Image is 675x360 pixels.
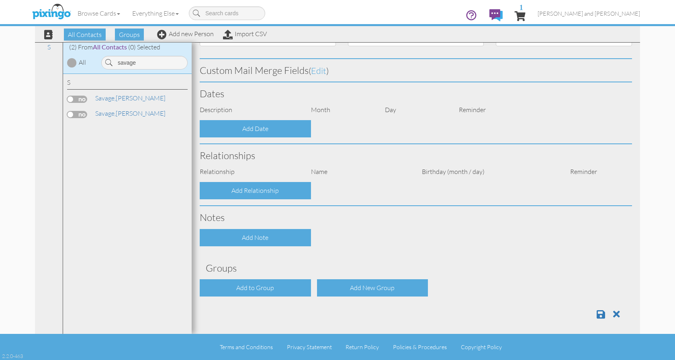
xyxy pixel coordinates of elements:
h3: Groups [206,263,626,273]
h3: Dates [200,88,632,99]
span: All Contacts [64,29,106,41]
div: S [67,78,188,90]
h3: Custom Mail Merge Fields [200,65,632,76]
a: Policies & Procedures [393,344,447,350]
div: Day [379,105,453,115]
div: Reminder [564,167,601,176]
span: 1 [519,3,523,11]
div: 2.2.0-463 [2,352,23,360]
a: Everything Else [126,3,185,23]
div: Name [305,167,416,176]
a: [PERSON_NAME] [94,108,166,118]
span: All Contacts [93,43,127,51]
a: 1 [515,3,526,27]
input: Search cards [189,6,265,20]
span: Savage, [95,94,116,102]
a: Return Policy [346,344,379,350]
a: [PERSON_NAME] and [PERSON_NAME] [532,3,646,24]
img: pixingo logo [30,2,73,22]
span: Savage, [95,109,116,117]
a: [PERSON_NAME] [94,93,166,103]
div: Add to Group [200,279,311,297]
div: All [79,58,86,67]
div: Relationship [194,167,305,176]
div: Add Note [200,229,311,246]
span: edit [311,65,326,76]
a: Copyright Policy [461,344,502,350]
a: Import CSV [223,30,267,38]
img: comments.svg [489,9,503,21]
a: S [43,42,55,52]
a: Privacy Statement [287,344,332,350]
div: Reminder [453,105,527,115]
div: Add Date [200,120,311,137]
h3: Relationships [200,150,632,161]
div: Add New Group [317,279,428,297]
div: Birthday (month / day) [416,167,564,176]
a: Add new Person [157,30,214,38]
span: (0) Selected [128,43,160,51]
span: [PERSON_NAME] and [PERSON_NAME] [538,10,640,17]
div: (2) From [63,43,192,52]
div: Description [194,105,305,115]
span: Groups [115,29,144,41]
div: Add Relationship [200,182,311,199]
a: Terms and Conditions [220,344,273,350]
a: Browse Cards [72,3,126,23]
span: ( ) [309,65,329,76]
div: Month [305,105,379,115]
iframe: Chat [675,360,675,360]
h3: Notes [200,212,632,223]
